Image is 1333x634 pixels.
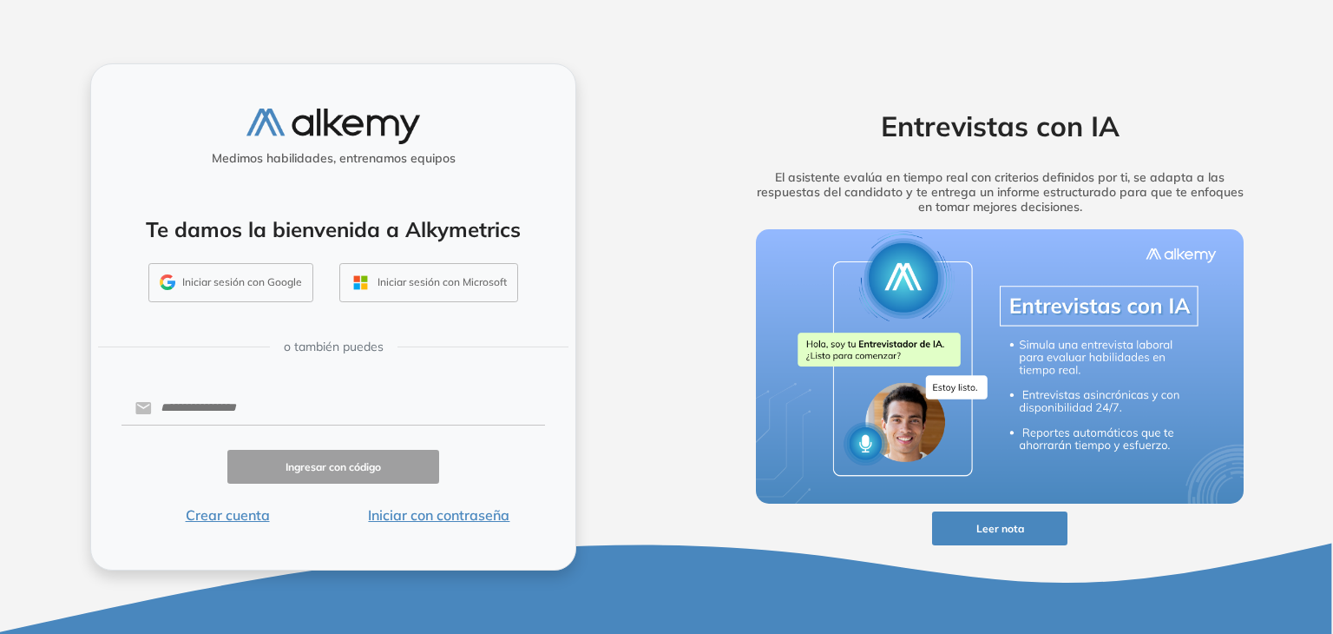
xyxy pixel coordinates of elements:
[729,170,1271,214] h5: El asistente evalúa en tiempo real con criterios definidos por ti, se adapta a las respuestas del...
[1021,433,1333,634] div: Widget de chat
[98,151,568,166] h5: Medimos habilidades, entrenamos equipos
[351,273,371,293] img: OUTLOOK_ICON
[160,274,175,290] img: GMAIL_ICON
[756,229,1244,504] img: img-more-info
[246,109,420,144] img: logo-alkemy
[148,263,313,303] button: Iniciar sesión con Google
[227,450,439,484] button: Ingresar con código
[333,505,545,525] button: Iniciar con contraseña
[114,217,553,242] h4: Te damos la bienvenida a Alkymetrics
[932,512,1067,545] button: Leer nota
[339,263,518,303] button: Iniciar sesión con Microsoft
[729,109,1271,142] h2: Entrevistas con IA
[1021,433,1333,634] iframe: Chat Widget
[121,505,333,525] button: Crear cuenta
[284,338,384,356] span: o también puedes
